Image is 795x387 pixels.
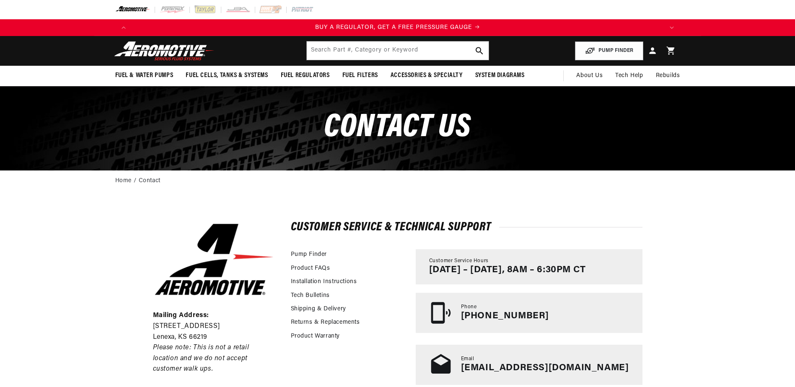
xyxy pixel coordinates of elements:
[274,66,336,85] summary: Fuel Regulators
[384,66,469,85] summary: Accessories & Specialty
[291,318,360,327] a: Returns & Replacements
[132,23,663,32] div: Announcement
[291,264,330,273] a: Product FAQs
[475,71,525,80] span: System Diagrams
[461,311,549,322] p: [PHONE_NUMBER]
[615,71,643,80] span: Tech Help
[115,176,132,186] a: Home
[461,356,474,363] span: Email
[575,41,643,60] button: PUMP FINDER
[153,312,210,319] strong: Mailing Address:
[416,293,642,333] a: Phone [PHONE_NUMBER]
[112,41,217,61] img: Aeromotive
[291,250,327,259] a: Pump Finder
[391,71,463,80] span: Accessories & Specialty
[307,41,489,60] input: Search by Part Number, Category or Keyword
[429,258,489,265] span: Customer Service Hours
[461,363,629,373] a: [EMAIL_ADDRESS][DOMAIN_NAME]
[153,321,275,332] p: [STREET_ADDRESS]
[650,66,686,86] summary: Rebuilds
[281,71,330,80] span: Fuel Regulators
[186,71,268,80] span: Fuel Cells, Tanks & Systems
[429,265,586,276] p: [DATE] – [DATE], 8AM – 6:30PM CT
[139,176,161,186] a: Contact
[132,23,663,32] a: BUY A REGULATOR, GET A FREE PRESSURE GAUGE
[291,291,330,300] a: Tech Bulletins
[570,66,609,86] a: About Us
[153,332,275,343] p: Lenexa, KS 66219
[153,344,249,372] em: Please note: This is not a retail location and we do not accept customer walk ups.
[461,304,477,311] span: Phone
[115,71,174,80] span: Fuel & Water Pumps
[291,277,357,286] a: Installation Instructions
[470,41,489,60] button: search button
[109,66,180,85] summary: Fuel & Water Pumps
[342,71,378,80] span: Fuel Filters
[656,71,680,80] span: Rebuilds
[115,176,680,186] nav: breadcrumbs
[94,19,701,36] slideshow-component: Translation missing: en.sections.announcements.announcement_bar
[132,23,663,32] div: 1 of 4
[609,66,649,86] summary: Tech Help
[291,304,346,314] a: Shipping & Delivery
[179,66,274,85] summary: Fuel Cells, Tanks & Systems
[663,19,680,36] button: Translation missing: en.sections.announcements.next_announcement
[336,66,384,85] summary: Fuel Filters
[315,24,472,31] span: BUY A REGULATOR, GET A FREE PRESSURE GAUGE
[576,72,603,79] span: About Us
[324,111,471,144] span: CONTACt us
[469,66,531,85] summary: System Diagrams
[115,19,132,36] button: Translation missing: en.sections.announcements.previous_announcement
[291,332,340,341] a: Product Warranty
[291,222,642,232] h2: Customer Service & Technical Support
